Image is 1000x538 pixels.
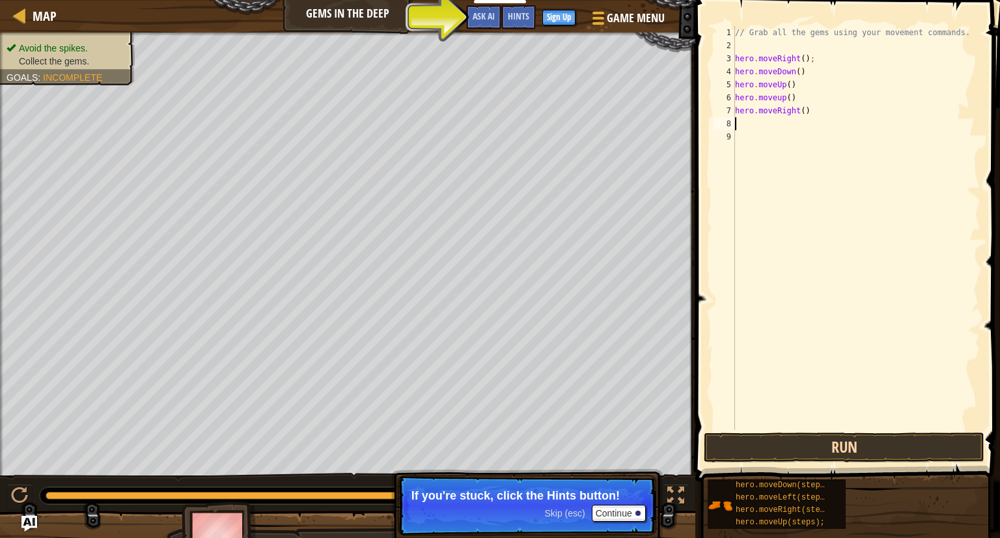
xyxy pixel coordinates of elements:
[714,117,735,130] div: 8
[736,481,834,490] span: hero.moveDown(steps);
[7,42,125,55] li: Avoid the spikes.
[19,43,88,53] span: Avoid the spikes.
[19,56,89,66] span: Collect the gems.
[714,130,735,143] div: 9
[466,5,501,29] button: Ask AI
[704,432,984,462] button: Run
[542,10,576,25] button: Sign Up
[582,5,673,36] button: Game Menu
[714,26,735,39] div: 1
[7,55,125,68] li: Collect the gems.
[33,7,57,25] span: Map
[544,508,585,518] span: Skip (esc)
[38,72,43,83] span: :
[714,52,735,65] div: 3
[663,484,689,511] button: Toggle fullscreen
[473,10,495,22] span: Ask AI
[508,10,529,22] span: Hints
[714,104,735,117] div: 7
[592,505,646,522] button: Continue
[736,505,839,515] span: hero.moveRight(steps);
[21,516,37,531] button: Ask AI
[714,39,735,52] div: 2
[43,72,102,83] span: Incomplete
[736,493,834,502] span: hero.moveLeft(steps);
[7,484,33,511] button: Ctrl + P: Play
[411,489,643,502] p: If you're stuck, click the Hints button!
[708,493,732,518] img: portrait.png
[736,518,825,527] span: hero.moveUp(steps);
[7,72,38,83] span: Goals
[607,10,665,27] span: Game Menu
[714,91,735,104] div: 6
[26,7,57,25] a: Map
[714,78,735,91] div: 5
[714,65,735,78] div: 4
